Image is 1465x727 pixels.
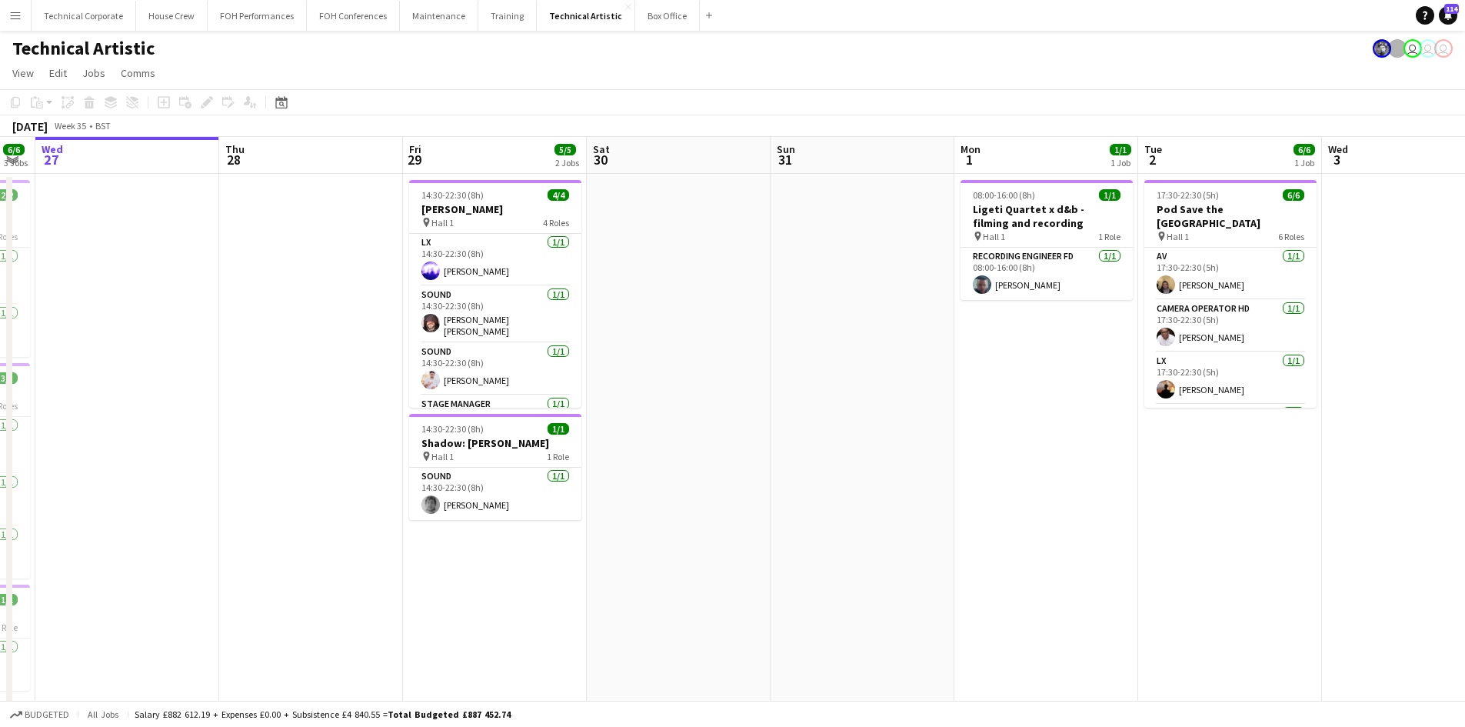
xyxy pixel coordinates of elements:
[12,37,155,60] h1: Technical Artistic
[121,66,155,80] span: Comms
[115,63,161,83] a: Comms
[307,1,400,31] button: FOH Conferences
[8,706,72,723] button: Budgeted
[32,1,136,31] button: Technical Corporate
[1444,4,1459,14] span: 114
[43,63,73,83] a: Edit
[95,120,111,132] div: BST
[85,709,122,720] span: All jobs
[82,66,105,80] span: Jobs
[76,63,112,83] a: Jobs
[1434,39,1453,58] app-user-avatar: Liveforce Admin
[208,1,307,31] button: FOH Performances
[12,66,34,80] span: View
[136,1,208,31] button: House Crew
[1388,39,1407,58] app-user-avatar: Gabrielle Barr
[478,1,537,31] button: Training
[51,120,89,132] span: Week 35
[635,1,700,31] button: Box Office
[49,66,67,80] span: Edit
[1419,39,1437,58] app-user-avatar: Liveforce Admin
[25,709,69,720] span: Budgeted
[1403,39,1422,58] app-user-avatar: Abby Hubbard
[1373,39,1391,58] app-user-avatar: Krisztian PERM Vass
[537,1,635,31] button: Technical Artistic
[135,709,511,720] div: Salary £882 612.19 + Expenses £0.00 + Subsistence £4 840.55 =
[1439,6,1457,25] a: 114
[12,118,48,134] div: [DATE]
[6,63,40,83] a: View
[400,1,478,31] button: Maintenance
[388,709,511,720] span: Total Budgeted £887 452.74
